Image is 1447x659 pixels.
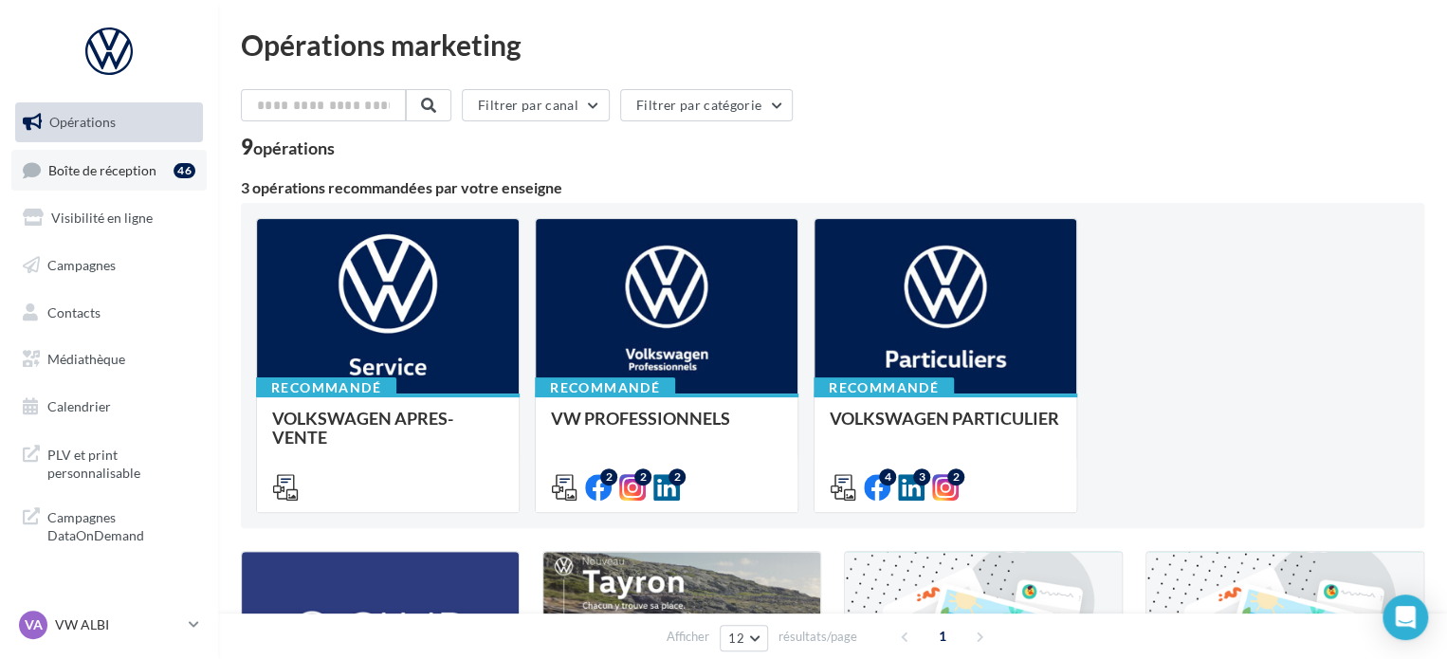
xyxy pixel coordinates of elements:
[778,628,857,646] span: résultats/page
[720,625,768,651] button: 12
[600,468,617,485] div: 2
[667,628,709,646] span: Afficher
[11,150,207,191] a: Boîte de réception46
[256,377,396,398] div: Recommandé
[535,377,675,398] div: Recommandé
[241,30,1424,59] div: Opérations marketing
[11,434,207,490] a: PLV et print personnalisable
[11,339,207,379] a: Médiathèque
[47,351,125,367] span: Médiathèque
[272,408,453,448] span: VOLKSWAGEN APRES-VENTE
[241,180,1424,195] div: 3 opérations recommandées par votre enseigne
[728,631,744,646] span: 12
[462,89,610,121] button: Filtrer par canal
[48,161,156,177] span: Boîte de réception
[11,387,207,427] a: Calendrier
[55,615,181,634] p: VW ALBI
[11,293,207,333] a: Contacts
[669,468,686,485] div: 2
[814,377,954,398] div: Recommandé
[11,246,207,285] a: Campagnes
[47,442,195,483] span: PLV et print personnalisable
[49,114,116,130] span: Opérations
[879,468,896,485] div: 4
[47,303,101,320] span: Contacts
[47,504,195,545] span: Campagnes DataOnDemand
[47,257,116,273] span: Campagnes
[25,615,43,634] span: VA
[11,198,207,238] a: Visibilité en ligne
[634,468,651,485] div: 2
[551,408,730,429] span: VW PROFESSIONNELS
[174,163,195,178] div: 46
[620,89,793,121] button: Filtrer par catégorie
[51,210,153,226] span: Visibilité en ligne
[830,408,1059,429] span: VOLKSWAGEN PARTICULIER
[241,137,335,157] div: 9
[11,102,207,142] a: Opérations
[11,497,207,553] a: Campagnes DataOnDemand
[47,398,111,414] span: Calendrier
[15,607,203,643] a: VA VW ALBI
[947,468,964,485] div: 2
[913,468,930,485] div: 3
[927,621,958,651] span: 1
[1383,595,1428,640] div: Open Intercom Messenger
[253,139,335,156] div: opérations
